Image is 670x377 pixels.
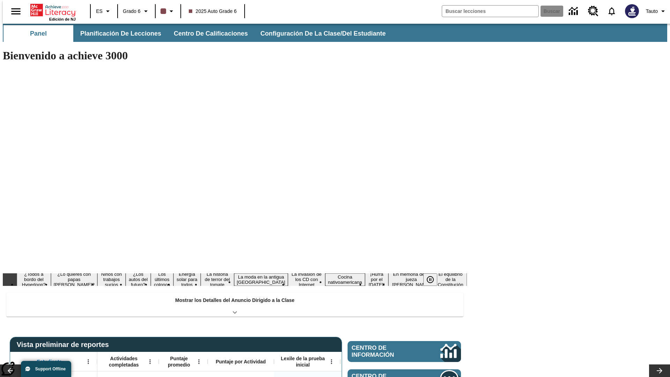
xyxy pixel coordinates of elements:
a: Centro de recursos, Se abrirá en una pestaña nueva. [584,2,603,21]
button: Abrir menú [326,356,337,367]
button: Abrir menú [145,356,155,367]
span: Grado 6 [123,8,141,15]
img: Avatar [625,4,639,18]
button: Diapositiva 10 Cocina nativoamericana [325,273,365,286]
button: Diapositiva 4 ¿Los autos del futuro? [126,271,151,288]
a: Centro de información [565,2,584,21]
button: Pausar [423,273,437,286]
button: Support Offline [21,361,71,377]
div: Portada [30,2,76,21]
button: Centro de calificaciones [168,25,253,42]
button: Diapositiva 7 La historia de terror del tomate [201,271,234,288]
span: Centro de calificaciones [174,30,248,38]
span: Actividades completadas [101,355,147,368]
span: Tauto [646,8,658,15]
h1: Bienvenido a achieve 3000 [3,49,467,62]
button: El color de la clase es café oscuro. Cambiar el color de la clase. [158,5,178,17]
button: Panel [3,25,73,42]
button: Diapositiva 6 Energía solar para todos [173,271,201,288]
span: Puntaje por Actividad [216,358,266,365]
span: Lexile de la prueba inicial [277,355,328,368]
span: Puntaje promedio [162,355,196,368]
div: Subbarra de navegación [3,25,392,42]
a: Notificaciones [603,2,621,20]
button: Abrir el menú lateral [6,1,26,22]
button: Escoja un nuevo avatar [621,2,643,20]
span: Panel [30,30,47,38]
div: Subbarra de navegación [3,24,667,42]
button: Diapositiva 3 Niños con trabajos sucios [97,271,126,288]
span: Centro de información [352,345,417,358]
span: Configuración de la clase/del estudiante [260,30,386,38]
p: Mostrar los Detalles del Anuncio Dirigido a la Clase [175,297,295,304]
span: ES [96,8,103,15]
span: Vista preliminar de reportes [17,341,112,349]
input: Buscar campo [442,6,538,17]
a: Centro de información [348,341,461,362]
div: Mostrar los Detalles del Anuncio Dirigido a la Clase [6,293,463,317]
span: Planificación de lecciones [80,30,161,38]
span: 2025 Auto Grade 6 [189,8,237,15]
button: Diapositiva 2 ¿Lo quieres con papas fritas? [51,271,97,288]
button: Lenguaje: ES, Selecciona un idioma [93,5,115,17]
button: Planificación de lecciones [75,25,167,42]
button: Abrir menú [83,356,94,367]
button: Diapositiva 5 Los últimos colonos [151,271,173,288]
span: Support Offline [35,367,66,371]
button: Perfil/Configuración [643,5,670,17]
a: Portada [30,3,76,17]
span: Estudiante [37,358,62,365]
button: Diapositiva 1 ¿Todos a bordo del Hyperloop? [17,271,51,288]
span: Edición de NJ [49,17,76,21]
button: Abrir menú [194,356,204,367]
button: Diapositiva 8 La moda en la antigua Roma [234,273,288,286]
button: Diapositiva 13 El equilibrio de la Constitución [434,271,467,288]
button: Configuración de la clase/del estudiante [255,25,391,42]
button: Diapositiva 11 ¡Hurra por el Día de la Constitución! [365,271,389,288]
button: Diapositiva 12 En memoria de la jueza O'Connor [388,271,434,288]
button: Carrusel de lecciones, seguir [649,364,670,377]
div: Pausar [423,273,444,286]
button: Diapositiva 9 La invasión de los CD con Internet [288,271,325,288]
button: Grado: Grado 6, Elige un grado [120,5,153,17]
